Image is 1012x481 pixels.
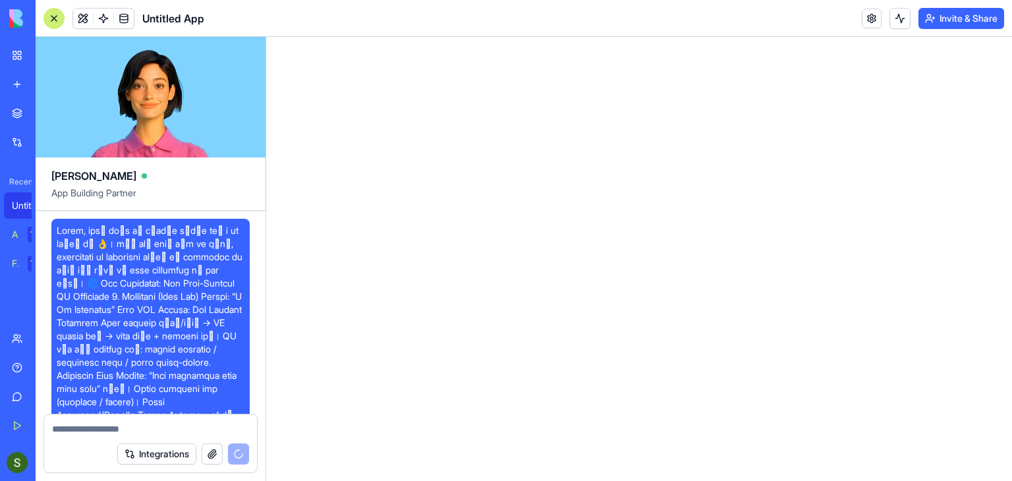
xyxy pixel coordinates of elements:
a: Feedback FormTRY [4,250,57,277]
button: Invite & Share [918,8,1004,29]
a: AI Logo GeneratorTRY [4,221,57,248]
a: Untitled App [4,192,57,219]
span: Untitled App [142,11,204,26]
div: TRY [28,256,49,271]
img: ACg8ocJRnUkt-0-zDpPDfjXvaSKBjWjMitkU0cUUbBpQ4bnibp2Z6Q=s96-c [7,452,28,473]
button: Integrations [117,443,196,465]
div: Untitled App [12,199,49,212]
div: TRY [28,227,49,242]
span: App Building Partner [51,186,250,210]
span: [PERSON_NAME] [51,168,136,184]
img: logo [9,9,91,28]
div: Feedback Form [12,257,18,270]
span: Recent [4,177,32,187]
div: AI Logo Generator [12,228,18,241]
